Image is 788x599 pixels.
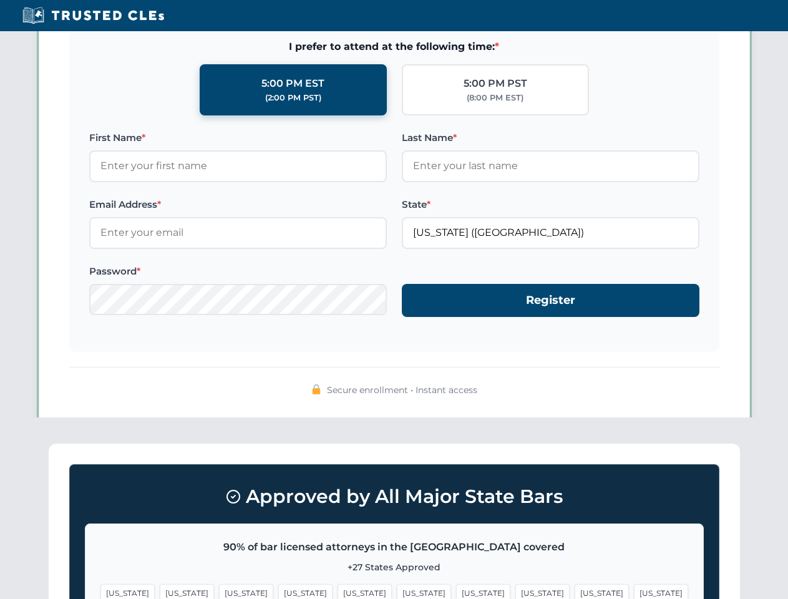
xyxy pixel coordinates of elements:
[265,92,321,104] div: (2:00 PM PST)
[261,75,324,92] div: 5:00 PM EST
[402,217,699,248] input: Florida (FL)
[89,130,387,145] label: First Name
[402,197,699,212] label: State
[311,384,321,394] img: 🔒
[100,539,688,555] p: 90% of bar licensed attorneys in the [GEOGRAPHIC_DATA] covered
[89,197,387,212] label: Email Address
[19,6,168,25] img: Trusted CLEs
[402,284,699,317] button: Register
[402,130,699,145] label: Last Name
[464,75,527,92] div: 5:00 PM PST
[89,264,387,279] label: Password
[89,39,699,55] span: I prefer to attend at the following time:
[89,217,387,248] input: Enter your email
[402,150,699,182] input: Enter your last name
[85,480,704,514] h3: Approved by All Major State Bars
[467,92,523,104] div: (8:00 PM EST)
[100,560,688,574] p: +27 States Approved
[327,383,477,397] span: Secure enrollment • Instant access
[89,150,387,182] input: Enter your first name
